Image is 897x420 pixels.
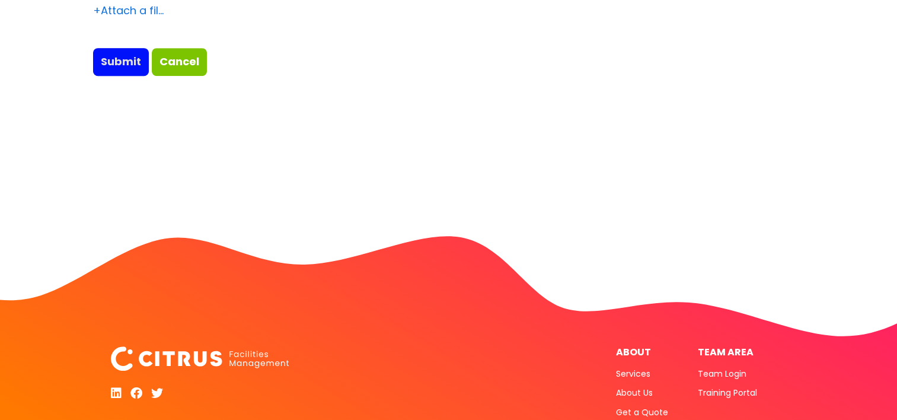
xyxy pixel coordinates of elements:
[616,346,668,358] h4: About
[698,368,746,380] a: Team Login
[616,387,653,399] a: About Us
[698,346,757,358] h4: Team Area
[616,406,668,418] a: Get a Quote
[93,48,149,75] input: Submit
[111,346,289,371] img: Citrus
[616,368,650,380] a: Services
[152,48,207,75] a: Cancel
[698,387,757,399] a: Training Portal
[93,1,164,20] div: Attach a file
